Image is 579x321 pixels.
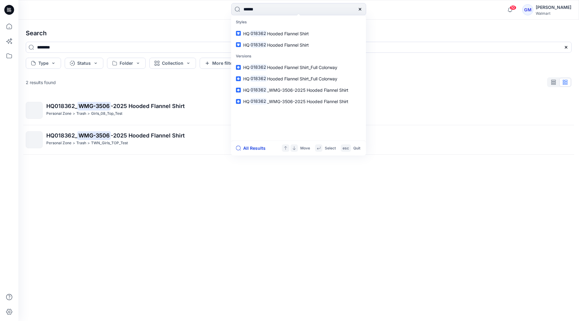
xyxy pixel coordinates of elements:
span: Hooded Flannel Shirt [267,42,309,47]
p: TWN_Girls_TOP_Test [91,140,128,146]
button: Folder [107,58,146,69]
div: GM [522,4,533,15]
h4: Search [21,25,577,42]
p: Move [300,145,310,151]
mark: 018362 [250,64,267,71]
mark: 018362 [250,75,267,82]
span: HQ [243,99,250,104]
button: All Results [236,145,270,152]
span: HQ [243,31,250,36]
span: HQ018362_ [46,103,77,109]
mark: 018362 [250,41,267,48]
p: > [87,110,90,117]
a: HQ018362_WMG-3506-2025 Hooded Flannel ShirtPersonal Zone>Trash>TWN_Girls_TOP_Test [22,128,575,152]
span: HQ [243,42,250,47]
p: Versions [232,50,365,62]
a: HQ018362_WMG-3506-2025 Hooded Flannel Shirt [232,96,365,107]
button: More filters [200,58,242,69]
mark: 018362 [250,98,267,105]
span: Hooded Flannel Shirt [267,31,309,36]
button: Status [65,58,103,69]
p: Personal Zone [46,140,71,146]
a: HQ018362Hooded Flannel Shirt_Full Colorway [232,62,365,73]
span: HQ [243,76,250,81]
a: HQ018362Hooded Flannel Shirt_Full Colorway [232,73,365,84]
span: Hooded Flannel Shirt_Full Colorway [267,65,337,70]
p: > [87,140,90,146]
span: -2025 Hooded Flannel Shirt [111,103,185,109]
span: HQ [243,65,250,70]
span: -2025 Hooded Flannel Shirt [111,132,185,139]
a: HQ018362Hooded Flannel Shirt [232,28,365,39]
mark: WMG-3506 [77,102,111,110]
p: Trash [76,110,86,117]
mark: 018362 [250,30,267,37]
button: Collection [149,58,196,69]
a: HQ018362Hooded Flannel Shirt [232,39,365,50]
p: Select [325,145,336,151]
p: Personal Zone [46,110,71,117]
span: HQ018362_ [46,132,77,139]
button: Type [26,58,61,69]
p: esc [343,145,349,151]
p: > [73,110,75,117]
p: 2 results found [26,79,56,86]
a: HQ018362_WMG-3506-2025 Hooded Flannel ShirtPersonal Zone>Trash>Girls_08_Top_Test [22,98,575,122]
span: _WMG-3506-2025 Hooded Flannel Shirt [267,99,348,104]
span: 10 [510,5,516,10]
p: Trash [76,140,86,146]
span: _WMG-3506-2025 Hooded Flannel Shirt [267,87,348,93]
p: > [73,140,75,146]
span: Hooded Flannel Shirt_Full Colorway [267,76,337,81]
p: Girls_08_Top_Test [91,110,122,117]
mark: WMG-3506 [77,131,111,140]
p: Quit [353,145,360,151]
span: HQ [243,87,250,93]
p: Styles [232,17,365,28]
div: [PERSON_NAME] [536,4,571,11]
mark: 018362 [250,87,267,94]
div: Walmart [536,11,571,16]
a: HQ018362_WMG-3506-2025 Hooded Flannel Shirt [232,84,365,96]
